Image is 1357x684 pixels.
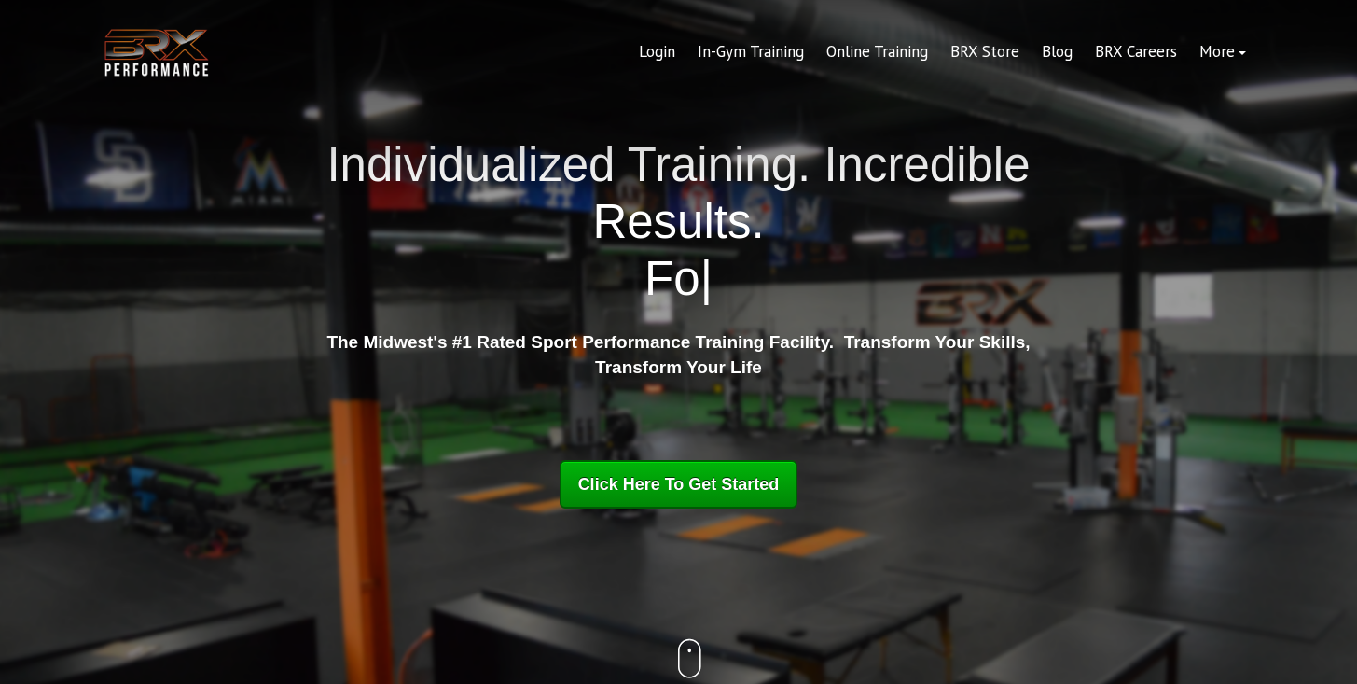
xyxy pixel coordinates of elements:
[644,252,700,305] span: Fo
[686,30,815,75] a: In-Gym Training
[320,136,1038,308] h1: Individualized Training. Incredible Results.
[1188,30,1257,75] a: More
[939,30,1031,75] a: BRX Store
[1084,30,1188,75] a: BRX Careers
[326,332,1030,377] strong: The Midwest's #1 Rated Sport Performance Training Facility. Transform Your Skills, Transform Your...
[628,30,1257,75] div: Navigation Menu
[560,460,798,509] a: Click Here To Get Started
[815,30,939,75] a: Online Training
[578,475,780,494] span: Click Here To Get Started
[628,30,686,75] a: Login
[1031,30,1084,75] a: Blog
[700,252,713,305] span: |
[101,24,213,81] img: BRX Transparent Logo-2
